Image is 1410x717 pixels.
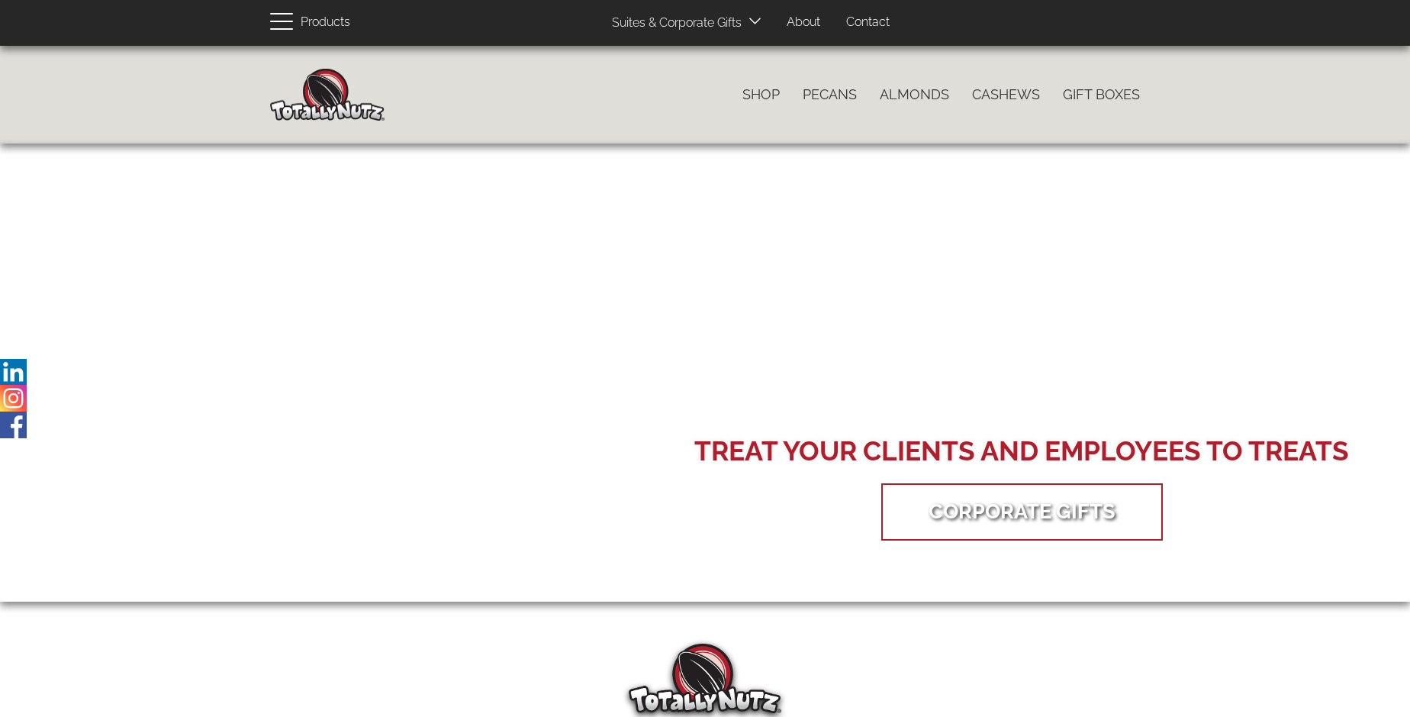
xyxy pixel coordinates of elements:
[961,79,1051,111] a: Cashews
[270,69,385,121] img: Home
[835,8,901,37] a: Contact
[301,11,350,34] span: Products
[731,79,791,111] a: Shop
[1051,79,1151,111] a: Gift Boxes
[868,79,961,111] a: Almonds
[906,487,1138,535] a: Corporate Gifts
[694,432,1349,470] div: Treat your Clients and Employees to Treats
[629,644,781,713] img: Totally Nutz Logo
[775,8,832,37] a: About
[600,8,746,38] a: Suites & Corporate Gifts
[791,79,868,111] a: Pecans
